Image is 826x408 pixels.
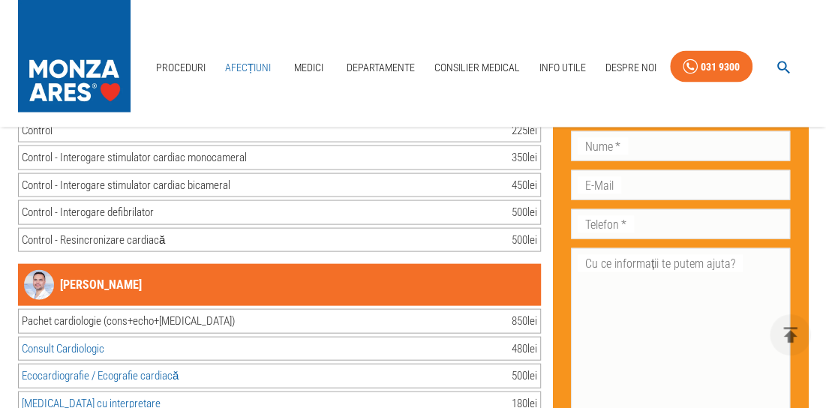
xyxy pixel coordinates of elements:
a: Dr. Mihai Melnic[PERSON_NAME] [24,270,142,300]
a: Afecțiuni [219,52,278,83]
a: Consilier Medical [428,52,526,83]
div: 450 lei [512,177,537,194]
div: 500 lei [512,204,537,221]
a: 031 9300 [670,51,752,83]
a: Medici [284,52,332,83]
a: Ecocardiografie / Ecografie cardiacă [22,369,179,382]
div: Control - Resincronizare cardiacă [22,232,165,249]
a: Info Utile [533,52,592,83]
a: Proceduri [150,52,212,83]
div: 500 lei [512,232,537,249]
div: Control - Interogare stimulator cardiac bicameral [22,177,230,194]
div: 350 lei [512,149,537,166]
img: Dr. Mihai Melnic [24,270,54,300]
div: 225 lei [512,122,537,139]
div: Control - Interogare defibrilator [22,204,154,221]
div: Control [22,122,53,139]
div: Control - Interogare stimulator cardiac monocameral [22,149,247,166]
div: 031 9300 [701,58,740,76]
div: Pachet cardiologie (cons+echo+[MEDICAL_DATA]) [22,313,235,330]
div: 480 lei [512,340,537,358]
a: Departamente [340,52,420,83]
a: Consult Cardiologic [22,342,104,355]
div: 850 lei [512,313,537,330]
a: Despre Noi [599,52,662,83]
button: delete [770,314,811,355]
div: 500 lei [512,367,537,385]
